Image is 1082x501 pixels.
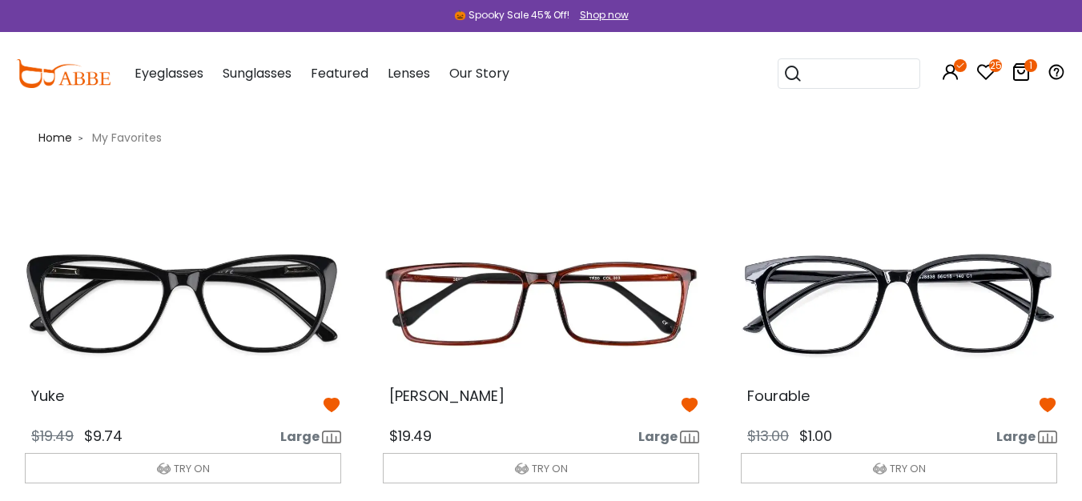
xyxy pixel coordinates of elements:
button: TRY ON [25,453,341,483]
i: > [78,133,83,144]
img: tryon [873,462,887,475]
img: size ruler [1038,431,1057,443]
button: TRY ON [383,453,699,483]
a: Home [38,128,72,146]
span: TRY ON [174,461,210,476]
span: Home [38,130,72,146]
div: 🎃 Spooky Sale 45% Off! [454,8,569,22]
a: 25 [976,66,996,84]
span: $19.49 [31,426,74,446]
a: 1 [1012,66,1031,84]
img: abbeglasses.com [16,59,111,88]
span: TRY ON [532,461,568,476]
img: size ruler [680,431,699,443]
span: $19.49 [389,426,432,446]
span: TRY ON [890,461,926,476]
button: TRY ON [741,453,1057,483]
img: tryon [515,462,529,475]
span: Lenses [388,64,430,82]
span: $9.74 [84,426,123,446]
span: Our Story [449,64,509,82]
img: size ruler [322,431,341,443]
span: Large [280,427,320,447]
img: tryon [157,462,171,475]
i: 25 [989,59,1002,72]
span: My Favorites [86,130,168,146]
span: Eyeglasses [135,64,203,82]
i: 1 [1024,59,1037,72]
span: Featured [311,64,368,82]
span: Sunglasses [223,64,292,82]
span: Large [996,427,1036,447]
a: Shop now [572,8,629,22]
span: Large [638,427,678,447]
div: BOGO [383,198,461,242]
span: Yuke [31,386,64,406]
div: Shop now [580,8,629,22]
span: $1.00 [799,426,832,446]
span: [PERSON_NAME] [389,386,505,406]
span: $13.00 [747,426,789,446]
span: Fourable [747,386,810,406]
